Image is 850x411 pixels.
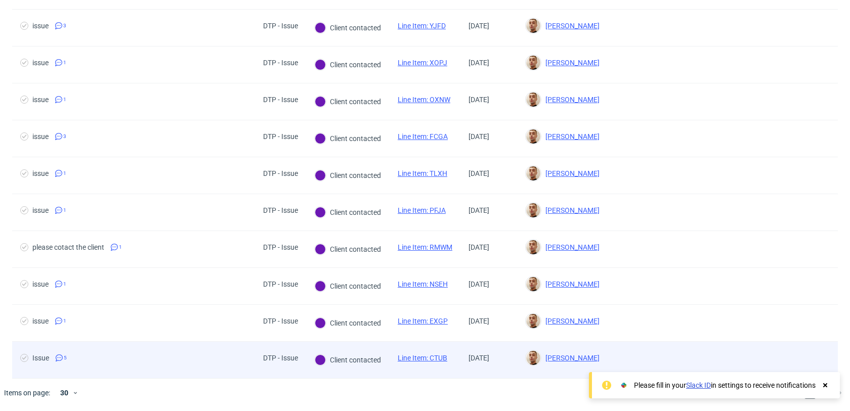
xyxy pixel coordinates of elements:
[469,132,489,141] span: [DATE]
[119,243,122,251] span: 1
[541,132,600,141] span: [PERSON_NAME]
[541,317,600,325] span: [PERSON_NAME]
[541,59,600,67] span: [PERSON_NAME]
[398,96,450,104] a: Line Item: OXNW
[63,169,66,177] span: 1
[263,317,298,325] div: DTP - Issue
[263,243,298,251] div: DTP - Issue
[32,354,49,362] div: Issue
[315,170,381,181] div: Client contacted
[634,380,816,390] div: Please fill in your in settings to receive notifications
[263,132,298,141] div: DTP - Issue
[263,206,298,214] div: DTP - Issue
[54,386,72,400] div: 30
[541,169,600,177] span: [PERSON_NAME]
[469,96,489,104] span: [DATE]
[63,132,66,141] span: 3
[526,277,540,291] img: Bartłomiej Leśniczuk
[315,59,381,70] div: Client contacted
[526,129,540,144] img: Bartłomiej Leśniczuk
[526,19,540,33] img: Bartłomiej Leśniczuk
[63,280,66,288] span: 1
[263,354,298,362] div: DTP - Issue
[32,96,49,104] div: issue
[526,240,540,254] img: Bartłomiej Leśniczuk
[469,280,489,288] span: [DATE]
[63,96,66,104] span: 1
[315,207,381,218] div: Client contacted
[541,354,600,362] span: [PERSON_NAME]
[526,203,540,217] img: Bartłomiej Leśniczuk
[398,169,447,177] a: Line Item: TLXH
[398,243,452,251] a: Line Item: RMWM
[32,317,49,325] div: issue
[32,59,49,67] div: issue
[469,59,489,67] span: [DATE]
[398,317,448,325] a: Line Item: EXGP
[32,132,49,141] div: issue
[398,59,447,67] a: Line Item: XOPJ
[469,354,489,362] span: [DATE]
[398,132,448,141] a: Line Item: FCGA
[315,281,381,292] div: Client contacted
[619,380,629,390] img: Slack
[398,354,447,362] a: Line Item: CTUB
[263,59,298,67] div: DTP - Issue
[263,169,298,177] div: DTP - Issue
[469,243,489,251] span: [DATE]
[541,96,600,104] span: [PERSON_NAME]
[315,96,381,107] div: Client contacted
[398,22,446,30] a: Line Item: YJFD
[32,169,49,177] div: issue
[32,243,104,251] div: please cotact the client
[32,206,49,214] div: issue
[686,381,711,389] a: Slack ID
[32,22,49,30] div: issue
[315,133,381,144] div: Client contacted
[398,206,446,214] a: Line Item: PFJA
[263,22,298,30] div: DTP - Issue
[63,22,66,30] span: 3
[398,280,448,288] a: Line Item: NSEH
[526,314,540,328] img: Bartłomiej Leśniczuk
[315,22,381,33] div: Client contacted
[469,22,489,30] span: [DATE]
[541,243,600,251] span: [PERSON_NAME]
[541,280,600,288] span: [PERSON_NAME]
[315,317,381,329] div: Client contacted
[63,206,66,214] span: 1
[64,354,67,362] span: 5
[541,206,600,214] span: [PERSON_NAME]
[63,317,66,325] span: 1
[63,59,66,67] span: 1
[315,244,381,255] div: Client contacted
[526,351,540,365] img: Bartłomiej Leśniczuk
[469,206,489,214] span: [DATE]
[263,96,298,104] div: DTP - Issue
[526,93,540,107] img: Bartłomiej Leśniczuk
[526,166,540,180] img: Bartłomiej Leśniczuk
[541,22,600,30] span: [PERSON_NAME]
[315,354,381,366] div: Client contacted
[469,169,489,177] span: [DATE]
[469,317,489,325] span: [DATE]
[4,388,50,398] span: Items on page:
[526,56,540,70] img: Bartłomiej Leśniczuk
[263,280,298,288] div: DTP - Issue
[32,280,49,288] div: issue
